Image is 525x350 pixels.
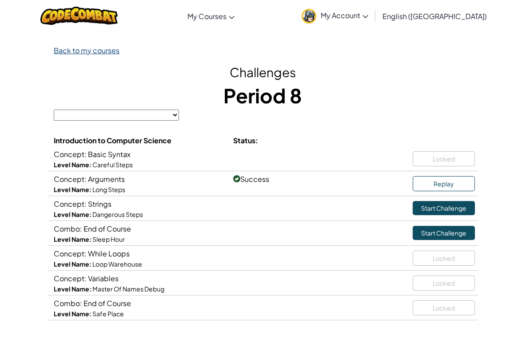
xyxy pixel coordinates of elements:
a: Start Challenge [413,226,475,240]
span: Combo: End of Course [54,299,131,308]
strong: Level Name: [54,235,91,243]
span: Concept: Strings [54,199,111,208]
strong: Level Name: [54,185,91,193]
span: Concept: Arguments [54,174,125,184]
span: Introduction to Computer Science [54,136,171,145]
a: Start Challenge [413,201,475,215]
span: Concept: Variables [54,274,119,283]
h2: Challenges [54,63,471,82]
a: English ([GEOGRAPHIC_DATA]) [378,4,491,28]
span: Loop Warehouse [92,260,142,268]
img: CodeCombat logo [40,7,118,25]
a: Replay [413,176,475,191]
span: Sleep Hour [92,235,125,243]
a: Back to my courses [54,46,119,55]
strong: Level Name: [54,161,91,169]
span: Dangerous Steps [92,210,143,218]
span: My Courses [187,12,227,21]
span: Careful Steps [92,161,133,169]
strong: Level Name: [54,260,91,268]
span: English ([GEOGRAPHIC_DATA]) [382,12,487,21]
strong: Level Name: [54,210,91,218]
strong: Level Name: [54,310,91,318]
a: My Account [297,2,373,30]
h1: Period 8 [54,82,471,109]
span: Concept: Basic Syntax [54,149,131,159]
span: Concept: While Loops [54,249,130,258]
span: Combo: End of Course [54,224,131,233]
img: avatar [302,9,316,24]
span: My Account [321,11,368,20]
span: Success [233,174,269,184]
span: Safe Place [92,310,124,318]
span: Master Of Names Debug [92,285,164,293]
span: Long Steps [92,185,125,193]
a: My Courses [183,4,239,28]
span: Status: [233,136,258,145]
strong: Level Name: [54,285,91,293]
